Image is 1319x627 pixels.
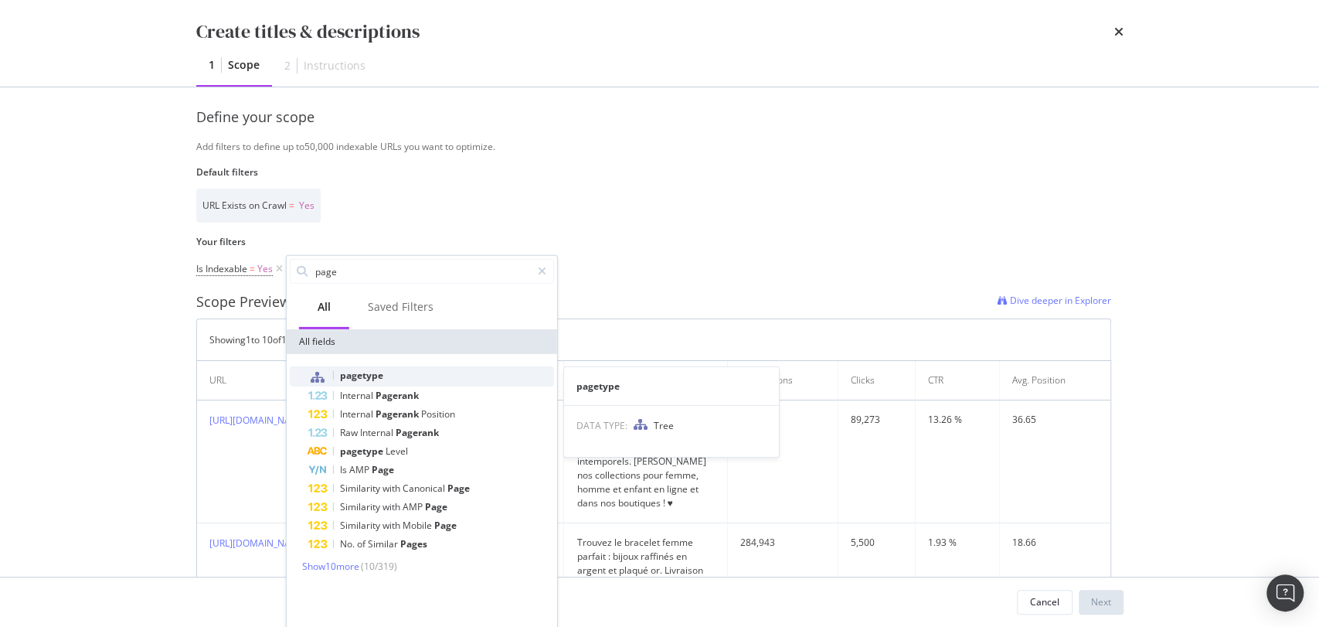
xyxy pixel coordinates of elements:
div: All [318,299,331,315]
div: 1.93 % [928,536,987,550]
span: Page [425,500,447,513]
span: Similarity [340,519,382,532]
span: = [250,262,255,275]
button: Next [1079,590,1124,615]
button: Cancel [1017,590,1073,615]
span: Mobile [403,519,434,532]
div: 89,273 [851,413,903,427]
span: Pagerank [376,389,419,402]
span: ( 10 / 319 ) [361,560,397,573]
span: Canonical [403,482,447,495]
th: Description [564,361,728,400]
a: Dive deeper in Explorer [998,292,1111,312]
span: Similarity [340,482,382,495]
span: Is Indexable [196,262,247,275]
div: 5,500 [851,536,903,550]
label: Default filters [196,165,1111,179]
span: Yes [257,258,273,280]
a: [URL][DOMAIN_NAME] [209,537,308,550]
div: 673,120 [740,413,825,427]
div: 18.66 [1012,536,1098,550]
div: Instructions [304,58,365,73]
span: Is [340,463,349,476]
div: 36.65 [1012,413,1098,427]
div: Next [1091,595,1111,608]
span: Internal [360,426,396,439]
div: pagetype [564,380,779,393]
div: 1 [209,57,215,73]
span: AMP [349,463,372,476]
span: Pages [400,537,427,550]
label: Your filters [196,235,1111,248]
span: AMP [403,500,425,513]
div: ♥ L'Atelier d'[PERSON_NAME] propose des bijoux personnalisés, à graver et intemporels. [PERSON_NA... [576,413,715,510]
div: 2 [284,58,291,73]
a: [URL][DOMAIN_NAME] [209,414,308,427]
div: Create titles & descriptions [196,19,420,45]
span: Internal [340,389,376,402]
span: Pagerank [396,426,439,439]
div: Add filters to define up to 50,000 indexable URLs you want to optimize. [196,140,1124,153]
th: Clicks [838,361,916,400]
span: Page [372,463,394,476]
div: 13.26 % [928,413,987,427]
span: Show 10 more [302,560,359,573]
span: Level [386,445,408,458]
span: Similar [368,537,400,550]
span: No. [340,537,357,550]
div: Saved Filters [368,299,433,315]
span: with [382,500,403,513]
div: Scope Preview (10031) [196,292,337,312]
div: Open Intercom Messenger [1266,574,1304,612]
th: Avg. Position [1000,361,1110,400]
span: Pagerank [376,407,421,421]
span: with [382,519,403,532]
div: times [1114,19,1124,45]
div: Trouvez le bracelet femme parfait : bijoux raffinés en argent et plaqué or. Livraison rapide et e... [576,536,715,605]
span: Tree [654,419,674,432]
span: Similarity [340,500,382,513]
div: All fields [287,329,557,354]
span: of [357,537,368,550]
input: Search by field name [314,260,531,283]
span: Yes [299,199,314,212]
span: DATA TYPE: [576,419,627,432]
th: CTR [916,361,1000,400]
th: URL [197,361,415,400]
span: Page [434,519,457,532]
div: Showing 1 to 10 of 10031 entries [209,333,341,346]
span: pagetype [340,369,383,382]
span: Dive deeper in Explorer [1010,294,1111,307]
div: Define your scope [196,107,1124,128]
span: Raw [340,426,360,439]
span: = [289,199,294,212]
span: with [382,482,403,495]
div: Scope [228,57,260,73]
div: Cancel [1030,595,1059,608]
th: Impressions [728,361,838,400]
span: Position [421,407,455,421]
span: Internal [340,407,376,421]
span: Page [447,482,470,495]
span: pagetype [340,445,386,458]
div: 284,943 [740,536,825,550]
span: URL Exists on Crawl [202,199,287,212]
